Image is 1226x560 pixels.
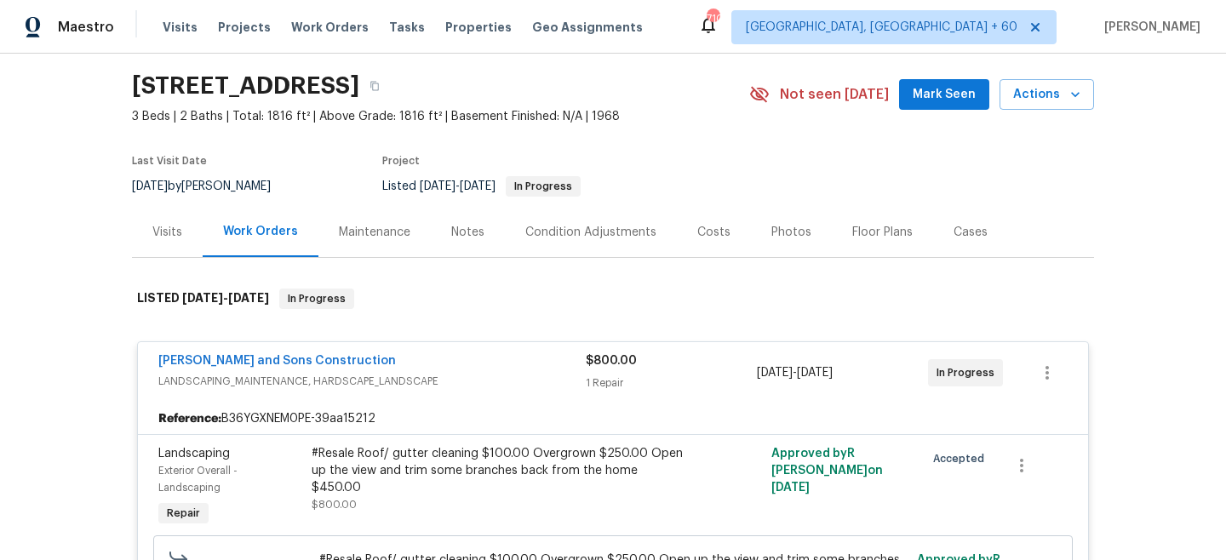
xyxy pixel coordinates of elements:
span: - [182,292,269,304]
span: [DATE] [460,180,496,192]
span: Actions [1013,84,1080,106]
span: [DATE] [132,180,168,192]
span: Mark Seen [913,84,976,106]
span: [DATE] [420,180,455,192]
span: Last Visit Date [132,156,207,166]
span: In Progress [281,290,352,307]
button: Copy Address [359,71,390,101]
span: - [757,364,833,381]
h6: LISTED [137,289,269,309]
a: [PERSON_NAME] and Sons Construction [158,355,396,367]
div: Condition Adjustments [525,224,656,241]
div: #Resale Roof/ gutter cleaning $100.00 Overgrown $250.00 Open up the view and trim some branches b... [312,445,685,496]
span: [DATE] [797,367,833,379]
span: Approved by R [PERSON_NAME] on [771,448,883,494]
span: [GEOGRAPHIC_DATA], [GEOGRAPHIC_DATA] + 60 [746,19,1017,36]
div: 710 [707,10,719,27]
div: Visits [152,224,182,241]
span: Project [382,156,420,166]
span: Maestro [58,19,114,36]
span: - [420,180,496,192]
button: Mark Seen [899,79,989,111]
div: Floor Plans [852,224,913,241]
div: LISTED [DATE]-[DATE]In Progress [132,271,1094,326]
button: Actions [1000,79,1094,111]
span: Tasks [389,21,425,33]
span: Visits [163,19,198,36]
span: [DATE] [757,367,793,379]
span: 3 Beds | 2 Baths | Total: 1816 ft² | Above Grade: 1816 ft² | Basement Finished: N/A | 1968 [132,108,749,125]
b: Reference: [158,410,221,427]
div: 1 Repair [586,374,757,391]
div: Photos [771,224,811,241]
span: Repair [160,505,207,522]
span: Work Orders [291,19,369,36]
span: Projects [218,19,271,36]
span: Properties [445,19,512,36]
span: Geo Assignments [532,19,643,36]
span: LANDSCAPING_MAINTENANCE, HARDSCAPE_LANDSCAPE [158,373,586,390]
span: Exterior Overall - Landscaping [158,466,238,493]
span: [DATE] [228,292,269,304]
span: In Progress [507,181,579,191]
span: [PERSON_NAME] [1097,19,1200,36]
span: [DATE] [182,292,223,304]
span: $800.00 [586,355,637,367]
span: Landscaping [158,448,230,460]
span: In Progress [937,364,1001,381]
div: by [PERSON_NAME] [132,176,291,197]
span: $800.00 [312,500,357,510]
span: Listed [382,180,581,192]
div: Costs [697,224,730,241]
h2: [STREET_ADDRESS] [132,77,359,94]
div: Work Orders [223,223,298,240]
span: Not seen [DATE] [780,86,889,103]
div: Maintenance [339,224,410,241]
div: B36YGXNEM0PE-39aa15212 [138,403,1088,434]
div: Notes [451,224,484,241]
span: Accepted [933,450,991,467]
span: [DATE] [771,482,810,494]
div: Cases [954,224,988,241]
